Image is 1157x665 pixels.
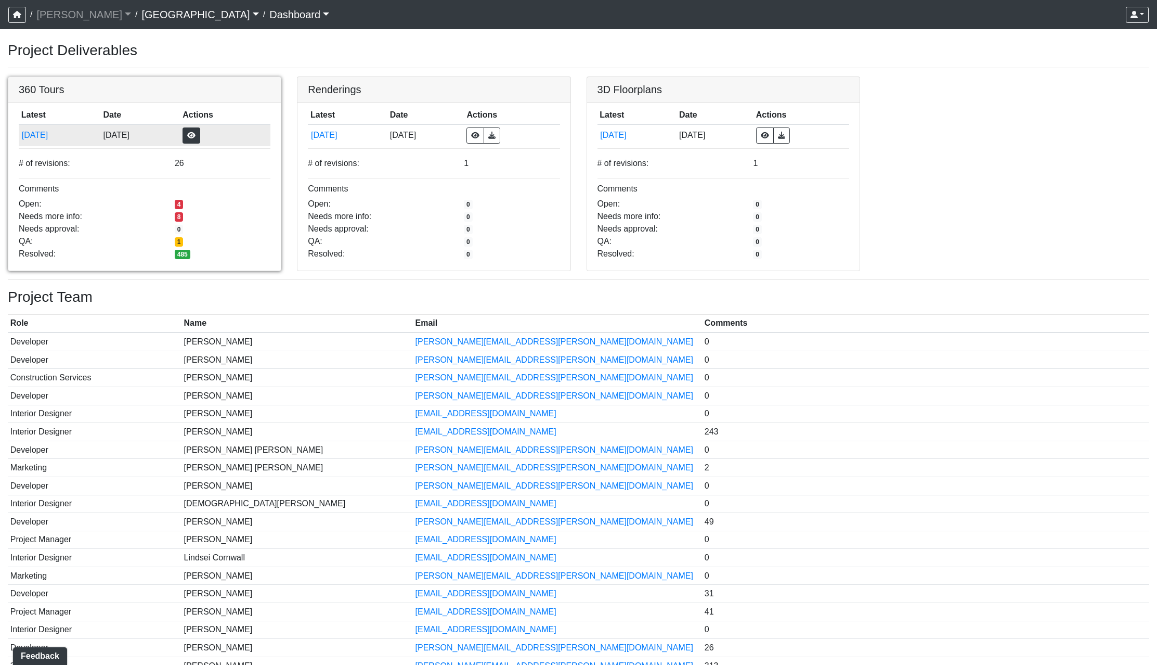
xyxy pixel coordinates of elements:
a: [PERSON_NAME][EMAIL_ADDRESS][PERSON_NAME][DOMAIN_NAME] [415,337,693,346]
a: [PERSON_NAME] [36,4,131,25]
td: [PERSON_NAME] [181,513,413,531]
th: Role [8,315,181,333]
td: Developer [8,513,181,531]
a: [EMAIL_ADDRESS][DOMAIN_NAME] [415,499,556,508]
a: [PERSON_NAME][EMAIL_ADDRESS][PERSON_NAME][DOMAIN_NAME] [415,355,693,364]
span: / [131,4,141,25]
td: [PERSON_NAME] [181,351,413,369]
td: 41 [702,603,1149,621]
td: Marketing [8,567,181,585]
td: 0 [702,441,1149,459]
a: [EMAIL_ADDRESS][DOMAIN_NAME] [415,409,556,418]
span: / [259,4,269,25]
a: [EMAIL_ADDRESS][DOMAIN_NAME] [415,553,556,562]
h3: Project Team [8,288,1149,306]
td: Marketing [8,459,181,477]
a: [EMAIL_ADDRESS][DOMAIN_NAME] [415,607,556,616]
td: 243 [702,423,1149,441]
th: Comments [702,315,1149,333]
td: [PERSON_NAME] [181,603,413,621]
th: Name [181,315,413,333]
td: dq3TFYPmQWKqyghEd7aYyE [19,124,101,146]
td: 26 [702,639,1149,657]
td: Developer [8,477,181,495]
td: 49 [702,513,1149,531]
td: 31 [702,585,1149,603]
td: [PERSON_NAME] [181,567,413,585]
td: [PERSON_NAME] [181,621,413,639]
button: [DATE] [21,129,98,142]
td: Project Manager [8,531,181,549]
iframe: Ybug feedback widget [8,644,69,665]
a: [PERSON_NAME][EMAIL_ADDRESS][PERSON_NAME][DOMAIN_NAME] [415,373,693,382]
td: Interior Designer [8,549,181,567]
td: Project Manager [8,603,181,621]
a: [GEOGRAPHIC_DATA] [141,4,258,25]
td: Developer [8,387,181,405]
td: Developer [8,351,181,369]
td: 0 [702,369,1149,387]
td: [PERSON_NAME] [181,585,413,603]
a: [EMAIL_ADDRESS][DOMAIN_NAME] [415,589,556,598]
td: Interior Designer [8,405,181,423]
td: 0 [702,351,1149,369]
button: [DATE] [310,129,385,142]
a: [EMAIL_ADDRESS][DOMAIN_NAME] [415,427,556,436]
td: 0 [702,531,1149,549]
td: [PERSON_NAME] [181,405,413,423]
td: 0 [702,549,1149,567]
td: [PERSON_NAME] [PERSON_NAME] [181,459,413,477]
a: [PERSON_NAME][EMAIL_ADDRESS][PERSON_NAME][DOMAIN_NAME] [415,643,693,652]
td: 0 [702,621,1149,639]
td: 2 [702,459,1149,477]
button: [DATE] [600,129,674,142]
td: 0 [702,387,1149,405]
a: [EMAIL_ADDRESS][DOMAIN_NAME] [415,535,556,544]
a: [EMAIL_ADDRESS][DOMAIN_NAME] [415,625,556,634]
td: Interior Designer [8,621,181,639]
td: [PERSON_NAME] [181,531,413,549]
td: Developer [8,585,181,603]
td: 0 [702,332,1149,351]
td: [DEMOGRAPHIC_DATA][PERSON_NAME] [181,495,413,513]
td: [PERSON_NAME] [181,387,413,405]
a: [PERSON_NAME][EMAIL_ADDRESS][PERSON_NAME][DOMAIN_NAME] [415,445,693,454]
td: [PERSON_NAME] [181,639,413,657]
td: [PERSON_NAME] [181,477,413,495]
td: Interior Designer [8,423,181,441]
td: 0 [702,477,1149,495]
td: 0 [702,567,1149,585]
a: [PERSON_NAME][EMAIL_ADDRESS][PERSON_NAME][DOMAIN_NAME] [415,391,693,400]
a: Dashboard [269,4,329,25]
td: Construction Services [8,369,181,387]
td: [PERSON_NAME] [181,332,413,351]
td: wY9WFftzMbLk77coKQPAQG [597,124,677,146]
a: [PERSON_NAME][EMAIL_ADDRESS][PERSON_NAME][DOMAIN_NAME] [415,517,693,526]
td: [PERSON_NAME] [181,369,413,387]
td: Interior Designer [8,495,181,513]
a: [PERSON_NAME][EMAIL_ADDRESS][PERSON_NAME][DOMAIN_NAME] [415,571,693,580]
td: Lindsei Cornwall [181,549,413,567]
h3: Project Deliverables [8,42,1149,59]
td: [PERSON_NAME] [PERSON_NAME] [181,441,413,459]
td: [PERSON_NAME] [181,423,413,441]
a: [PERSON_NAME][EMAIL_ADDRESS][PERSON_NAME][DOMAIN_NAME] [415,463,693,472]
span: / [26,4,36,25]
td: etrfaHZ9L87rAQWQHhQgrU [308,124,387,146]
a: [PERSON_NAME][EMAIL_ADDRESS][PERSON_NAME][DOMAIN_NAME] [415,481,693,490]
th: Email [413,315,702,333]
td: Developer [8,332,181,351]
td: 0 [702,405,1149,423]
td: 0 [702,495,1149,513]
td: Developer [8,639,181,657]
td: Developer [8,441,181,459]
